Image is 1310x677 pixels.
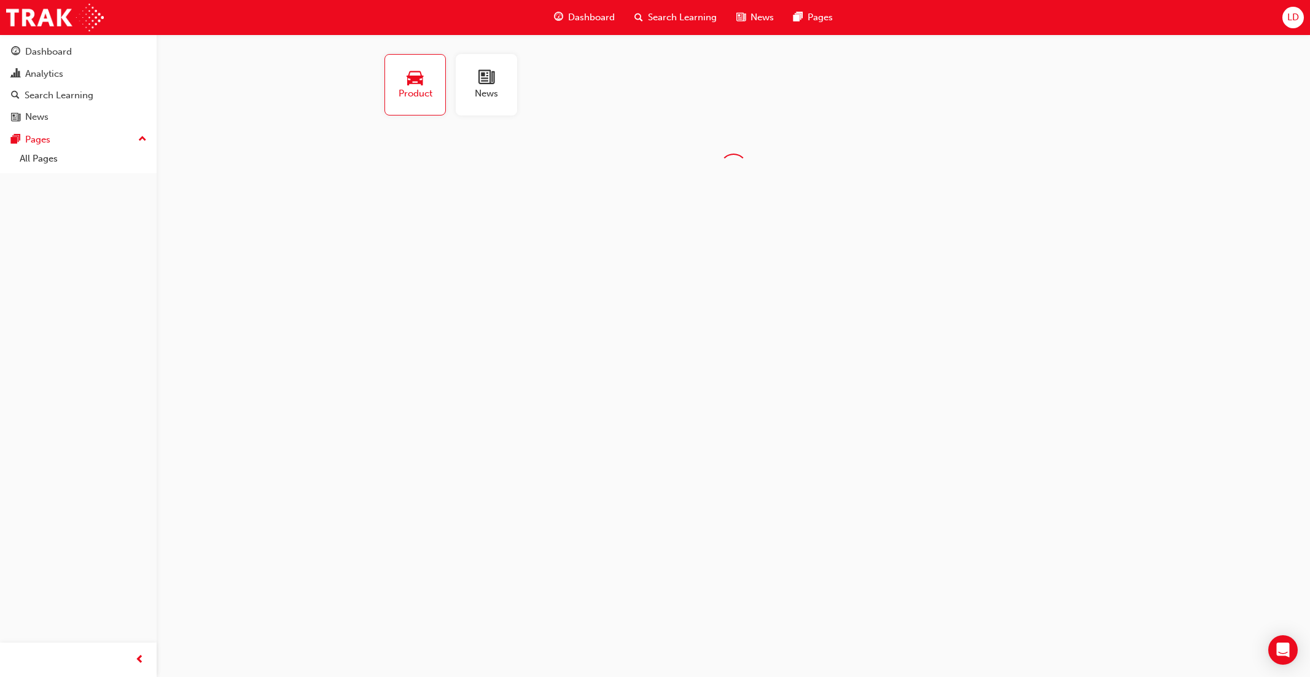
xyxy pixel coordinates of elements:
[11,112,20,123] span: news-icon
[5,130,152,149] button: Pages
[25,69,63,79] div: Analytics
[25,47,72,57] div: Dashboard
[475,87,498,101] span: News
[6,4,104,31] img: Trak
[634,10,643,25] span: search-icon
[5,108,152,127] a: News
[5,42,152,61] a: Dashboard
[478,69,494,87] span: news-icon
[625,5,727,30] a: search-iconSearch Learning
[808,10,833,25] span: Pages
[5,87,152,105] a: Search Learning
[11,47,20,58] span: guage-icon
[25,112,49,122] div: News
[15,149,152,168] a: All Pages
[648,10,717,25] span: Search Learning
[456,54,527,115] a: News
[736,10,746,25] span: news-icon
[793,10,803,25] span: pages-icon
[751,10,774,25] span: News
[11,69,20,80] span: chart-icon
[407,69,423,87] span: car-icon
[727,5,784,30] a: news-iconNews
[11,135,20,146] span: pages-icon
[1287,12,1299,23] span: LD
[399,87,432,101] span: Product
[554,10,563,25] span: guage-icon
[25,90,93,101] div: Search Learning
[544,5,625,30] a: guage-iconDashboard
[5,39,152,130] button: DashboardAnalyticsSearch LearningNews
[138,134,147,145] span: up-icon
[1282,7,1304,28] button: LD
[135,654,144,666] span: prev-icon
[25,135,50,145] div: Pages
[784,5,843,30] a: pages-iconPages
[5,64,152,84] a: Analytics
[384,54,456,115] a: Product
[11,90,20,101] span: search-icon
[1268,635,1298,665] div: Open Intercom Messenger
[568,10,615,25] span: Dashboard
